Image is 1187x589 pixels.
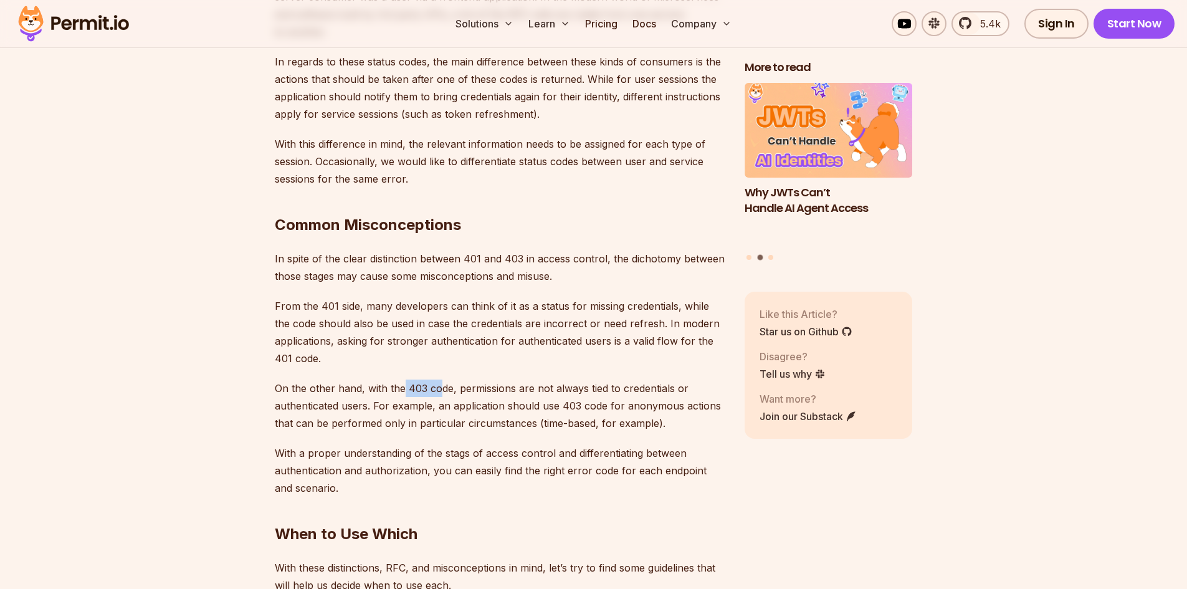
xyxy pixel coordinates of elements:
[580,11,622,36] a: Pricing
[745,83,913,178] img: Why JWTs Can’t Handle AI Agent Access
[12,2,135,45] img: Permit logo
[745,184,913,216] h3: Why JWTs Can’t Handle AI Agent Access
[760,391,857,406] p: Want more?
[1024,9,1089,39] a: Sign In
[275,135,725,188] p: With this difference in mind, the relevant information needs to be assigned for each type of sess...
[627,11,661,36] a: Docs
[760,306,852,321] p: Like this Article?
[275,250,725,285] p: In spite of the clear distinction between 401 and 403 in access control, the dichotomy between th...
[275,474,725,544] h2: When to Use Which
[745,83,913,247] li: 2 of 3
[768,254,773,259] button: Go to slide 3
[745,83,913,262] div: Posts
[745,60,913,75] h2: More to read
[1094,9,1175,39] a: Start Now
[973,16,1001,31] span: 5.4k
[760,366,826,381] a: Tell us why
[523,11,575,36] button: Learn
[275,444,725,497] p: With a proper understanding of the stags of access control and differentiating between authentica...
[746,254,751,259] button: Go to slide 1
[275,53,725,123] p: In regards to these status codes, the main difference between these kinds of consumers is the act...
[275,297,725,367] p: From the 401 side, many developers can think of it as a status for missing credentials, while the...
[745,83,913,247] a: Why JWTs Can’t Handle AI Agent AccessWhy JWTs Can’t Handle AI Agent Access
[666,11,737,36] button: Company
[951,11,1009,36] a: 5.4k
[760,348,826,363] p: Disagree?
[760,323,852,338] a: Star us on Github
[760,408,857,423] a: Join our Substack
[450,11,518,36] button: Solutions
[275,165,725,235] h2: Common Misconceptions
[275,380,725,432] p: On the other hand, with the 403 code, permissions are not always tied to credentials or authentic...
[757,254,763,260] button: Go to slide 2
